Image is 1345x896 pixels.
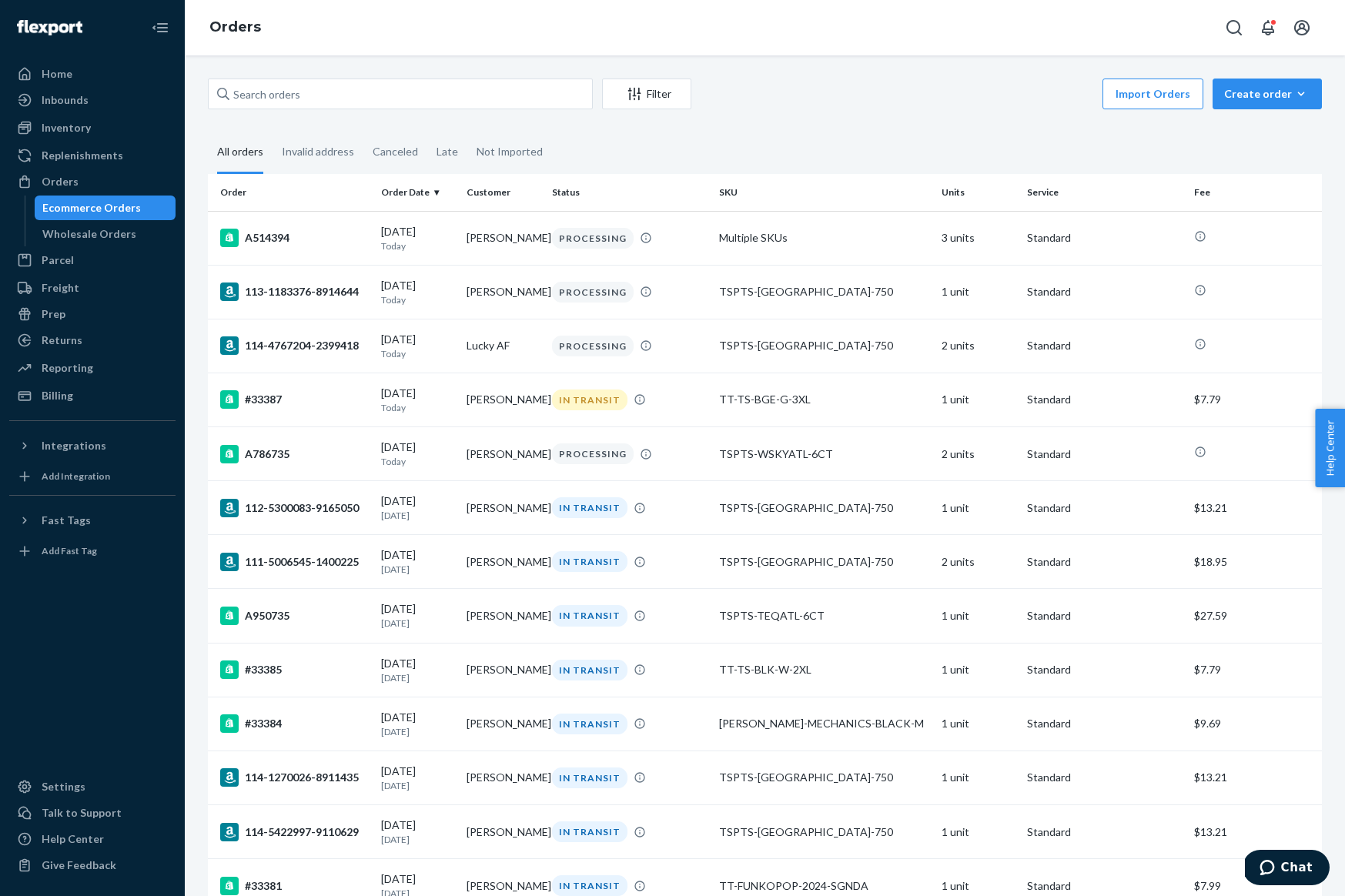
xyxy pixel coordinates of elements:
[381,440,454,468] div: [DATE]
[9,276,176,300] a: Freight
[220,445,369,463] div: A786735
[381,779,454,792] p: [DATE]
[381,386,454,414] div: [DATE]
[220,499,369,517] div: 112-5300083-9165050
[381,455,454,468] p: Today
[42,805,122,821] div: Talk to Support
[381,547,454,576] div: [DATE]
[460,805,546,859] td: [PERSON_NAME]
[208,79,593,109] input: Search orders
[220,390,369,409] div: #33387
[42,513,91,528] div: Fast Tags
[460,697,546,751] td: [PERSON_NAME]
[1188,751,1322,804] td: $13.21
[1027,878,1182,894] p: Standard
[9,356,176,380] a: Reporting
[460,265,546,319] td: [PERSON_NAME]
[35,222,176,246] a: Wholesale Orders
[460,643,546,697] td: [PERSON_NAME]
[1253,12,1283,43] button: Open notifications
[42,200,141,216] div: Ecommerce Orders
[935,481,1021,535] td: 1 unit
[9,248,176,272] a: Parcel
[9,827,176,851] a: Help Center
[1027,230,1182,246] p: Standard
[9,169,176,194] a: Orders
[1219,12,1250,43] button: Open Search Box
[220,660,369,679] div: #33385
[460,319,546,373] td: Lucky AF
[602,79,691,109] button: Filter
[1027,554,1182,570] p: Standard
[381,601,454,630] div: [DATE]
[381,332,454,360] div: [DATE]
[719,446,929,462] div: TSPTS-WSKYATL-6CT
[935,265,1021,319] td: 1 unit
[1027,824,1182,840] p: Standard
[42,66,72,82] div: Home
[381,293,454,306] p: Today
[42,252,74,268] div: Parcel
[477,132,543,172] div: Not Imported
[145,12,176,43] button: Close Navigation
[719,716,929,731] div: [PERSON_NAME]-MECHANICS-BLACK-M
[9,62,176,86] a: Home
[1027,284,1182,299] p: Standard
[1188,373,1322,426] td: $7.79
[197,5,273,50] ol: breadcrumbs
[9,383,176,408] a: Billing
[552,443,634,464] div: PROCESSING
[552,714,627,734] div: IN TRANSIT
[437,132,458,172] div: Late
[719,338,929,353] div: TSPTS-[GEOGRAPHIC_DATA]-750
[9,115,176,140] a: Inventory
[381,817,454,846] div: [DATE]
[467,186,540,199] div: Customer
[935,589,1021,643] td: 1 unit
[373,132,418,172] div: Canceled
[42,92,89,108] div: Inbounds
[220,336,369,355] div: 114-4767204-2399418
[1102,79,1203,109] button: Import Orders
[42,360,93,376] div: Reporting
[935,751,1021,804] td: 1 unit
[9,302,176,326] a: Prep
[1027,446,1182,462] p: Standard
[719,608,929,624] div: TSPTS-TEQATL-6CT
[552,660,627,680] div: IN TRANSIT
[713,174,935,211] th: SKU
[935,643,1021,697] td: 1 unit
[9,539,176,563] a: Add Fast Tag
[935,535,1021,589] td: 2 units
[220,714,369,733] div: #33384
[9,853,176,878] button: Give Feedback
[1286,12,1317,43] button: Open account menu
[935,319,1021,373] td: 2 units
[9,88,176,112] a: Inbounds
[220,283,369,301] div: 113-1183376-8914644
[719,878,929,894] div: TT-FUNKOPOP-2024-SGNDA
[552,551,627,572] div: IN TRANSIT
[552,336,634,356] div: PROCESSING
[42,120,91,135] div: Inventory
[935,174,1021,211] th: Units
[552,821,627,842] div: IN TRANSIT
[460,751,546,804] td: [PERSON_NAME]
[381,239,454,252] p: Today
[1188,481,1322,535] td: $13.21
[1027,608,1182,624] p: Standard
[935,427,1021,481] td: 2 units
[460,535,546,589] td: [PERSON_NAME]
[381,725,454,738] p: [DATE]
[1315,409,1345,487] span: Help Center
[35,196,176,220] a: Ecommerce Orders
[719,554,929,570] div: TSPTS-[GEOGRAPHIC_DATA]-750
[719,500,929,516] div: TSPTS-[GEOGRAPHIC_DATA]-750
[220,229,369,247] div: A514394
[209,18,261,35] a: Orders
[1021,174,1188,211] th: Service
[1188,643,1322,697] td: $7.79
[460,427,546,481] td: [PERSON_NAME]
[460,211,546,265] td: [PERSON_NAME]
